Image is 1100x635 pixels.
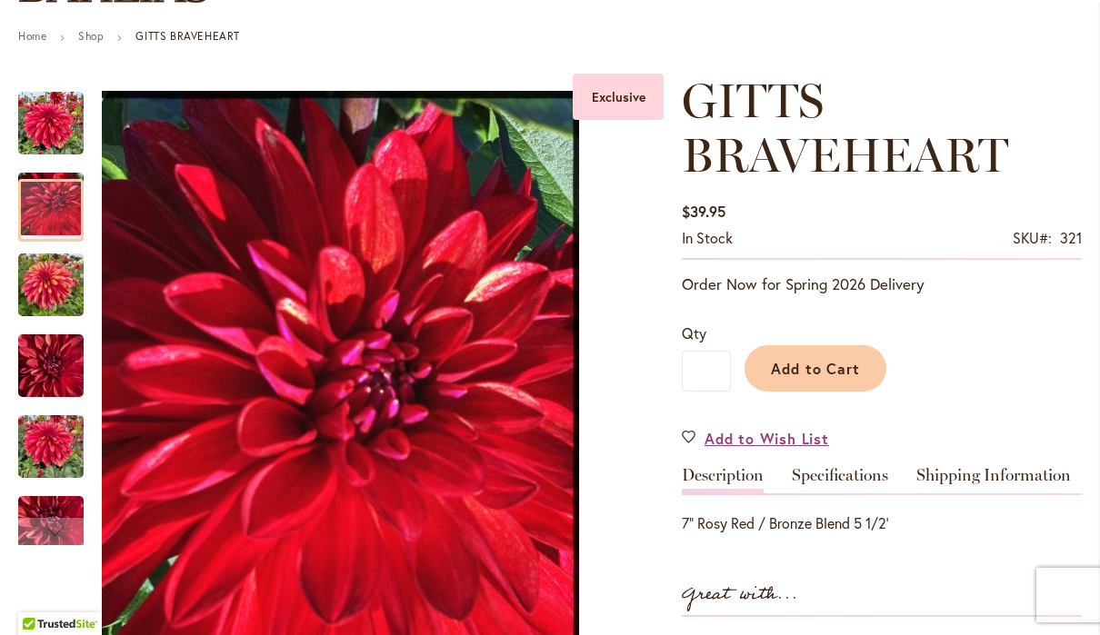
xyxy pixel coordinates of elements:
[682,228,733,249] div: Availability
[18,403,84,491] img: GITTS BRAVEHEART
[18,518,84,545] div: Next
[78,29,104,43] a: Shop
[18,316,102,397] div: GITTS BRAVEHEART
[14,571,65,621] iframe: Launch Accessibility Center
[135,29,240,43] strong: GITTS BRAVEHEART
[682,580,798,610] strong: Great with...
[18,74,102,154] div: GITTS BRAVEHEART
[1060,228,1082,249] div: 321
[916,467,1071,493] a: Shipping Information
[682,323,706,342] span: Qty
[682,273,1082,295] p: Order Now for Spring 2026 Delivery
[18,478,84,559] div: GITTS BRAVEHEART
[18,397,102,478] div: GITTS BRAVEHEART
[18,91,84,156] img: GITTS BRAVEHEART
[18,235,102,316] div: GITTS BRAVEHEART
[745,345,886,392] button: Add to Cart
[682,72,1008,184] span: GITTS BRAVEHEART
[705,428,829,449] span: Add to Wish List
[792,467,888,493] a: Specifications
[682,202,725,221] span: $39.95
[682,228,733,247] span: In stock
[573,74,664,120] div: Exclusive
[18,154,102,235] div: GITTS BRAVEHEART
[682,467,764,493] a: Description
[771,359,861,378] span: Add to Cart
[1013,228,1052,247] strong: SKU
[682,513,1082,534] p: 7" Rosy Red / Bronze Blend 5 1/2'
[682,428,829,449] a: Add to Wish List
[18,242,84,329] img: GITTS BRAVEHEART
[682,467,1082,534] div: Detailed Product Info
[18,29,46,43] a: Home
[18,322,84,410] img: GITTS BRAVEHEART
